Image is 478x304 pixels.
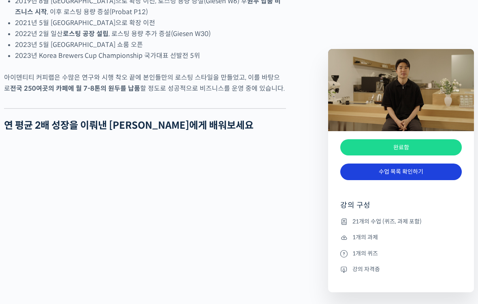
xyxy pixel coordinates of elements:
[4,72,286,94] p: 아이덴티티 커피랩은 수많은 연구와 시행 착오 끝에 본인들만의 로스팅 스타일을 만들었고, 이를 바탕으로 할 정도로 성공적으로 비즈니스를 운영 중에 있습니다.
[26,249,30,255] span: 홈
[15,17,286,28] li: 2021년 5월 [GEOGRAPHIC_DATA]으로 확장 이전
[340,139,462,156] div: 완료함
[340,249,462,258] li: 1개의 퀴즈
[15,28,286,39] li: 2022년 2월 일산 , 로스팅 용량 추가 증설(Giesen W30)
[15,39,286,50] li: 2023년 5월 [GEOGRAPHIC_DATA] 쇼룸 오픈
[105,237,156,257] a: 설정
[4,142,286,301] iframe: 원룸 보증금 천만원으로 카페 창업해서 60평 커피 공장 차린 부부 사장님 (아이덴티티 커피랩 1부)
[340,233,462,242] li: 1개의 과제
[2,237,53,257] a: 홈
[53,237,105,257] a: 대화
[63,30,109,38] strong: 로스팅 공장 설립
[340,164,462,180] a: 수업 목록 확인하기
[15,50,286,61] li: 2023년 Korea Brewers Cup Championship 국가대표 선발전 5위
[74,249,84,256] span: 대화
[10,84,140,93] strong: 전국 250여곳의 카페에 월 7-8톤의 원두를 납품
[125,249,135,255] span: 설정
[4,120,286,132] h2: 연 평균 2배 성장을 이뤄낸 [PERSON_NAME]에게 배워보세요
[340,264,462,274] li: 강의 자격증
[340,217,462,226] li: 21개의 수업 (퀴즈, 과제 포함)
[340,200,462,217] h4: 강의 구성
